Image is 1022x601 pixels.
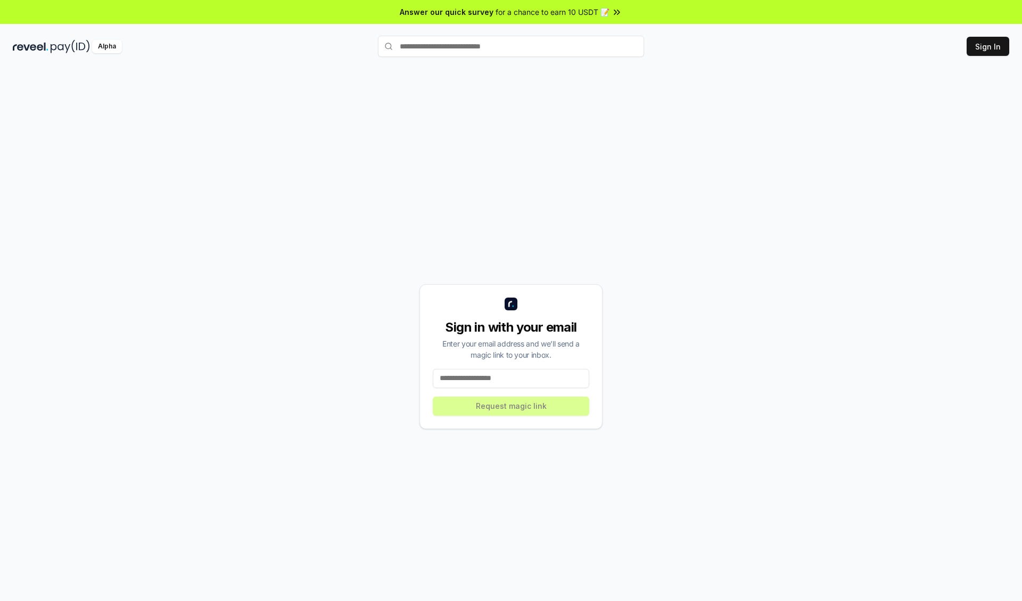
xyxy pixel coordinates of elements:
span: for a chance to earn 10 USDT 📝 [496,6,609,18]
span: Answer our quick survey [400,6,493,18]
div: Sign in with your email [433,319,589,336]
img: pay_id [51,40,90,53]
img: reveel_dark [13,40,48,53]
img: logo_small [505,298,517,310]
div: Enter your email address and we’ll send a magic link to your inbox. [433,338,589,360]
div: Alpha [92,40,122,53]
button: Sign In [967,37,1009,56]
